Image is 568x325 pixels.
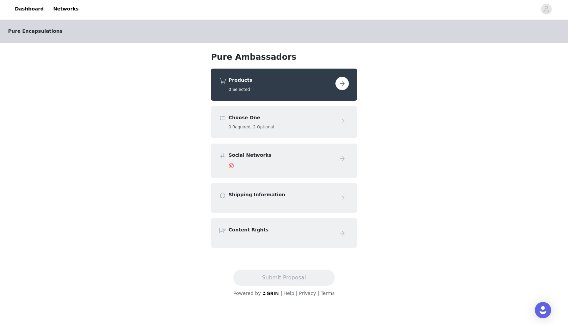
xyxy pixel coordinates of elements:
span: Powered by [233,291,261,296]
h4: Products [229,77,333,84]
a: Privacy [299,291,316,296]
h1: Pure Ambassadors [211,51,357,63]
span: | [281,291,282,296]
a: Networks [49,1,82,17]
h4: Choose One [229,114,333,121]
h4: Social Networks [229,152,333,159]
span: | [296,291,298,296]
button: Submit Proposal [233,270,334,286]
img: logo [262,291,279,296]
div: Social Networks [211,144,357,178]
div: Choose One [211,106,357,138]
div: avatar [543,4,549,15]
div: Shipping Information [211,183,357,213]
div: Open Intercom Messenger [535,302,551,318]
div: Content Rights [211,218,357,248]
span: | [317,291,319,296]
a: Dashboard [11,1,48,17]
img: Instagram Icon [229,163,234,169]
span: Pure Encapsulations [8,28,63,35]
div: Products [211,69,357,101]
a: Terms [321,291,334,296]
h5: 0 Selected [229,86,333,93]
h5: 0 Required, 2 Optional [229,124,333,130]
a: Help [284,291,294,296]
h4: Shipping Information [229,191,333,198]
h4: Content Rights [229,226,333,233]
